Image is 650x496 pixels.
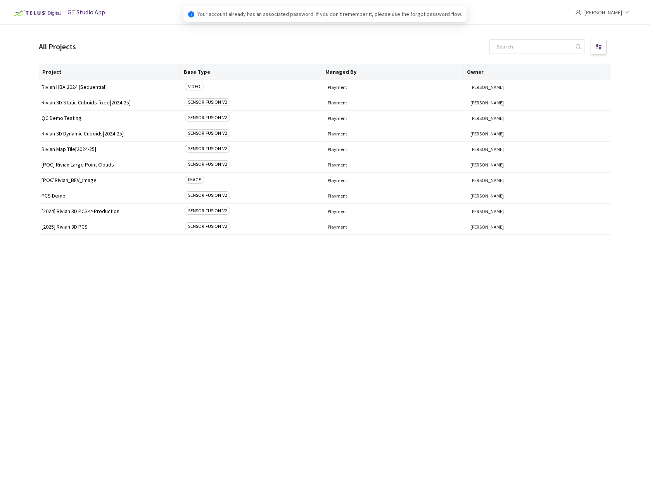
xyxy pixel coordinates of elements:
span: Playment [328,115,466,121]
span: [PERSON_NAME] [470,100,609,106]
span: [PERSON_NAME] [470,146,609,152]
span: [2025] Rivian 3D PCS [41,224,180,230]
span: QC Demo Testing [41,115,180,121]
div: All Projects [39,41,76,52]
th: Base Type [181,64,322,80]
span: Rivian 3D Static Cuboids fixed[2024-25] [41,100,180,106]
span: Playment [328,84,466,90]
span: Rivian HBA 2024 [Sequential] [41,84,180,90]
span: SENSOR FUSION V2 [185,114,230,121]
img: Telus [9,7,63,19]
th: Managed By [322,64,464,80]
th: Project [39,64,181,80]
span: [PERSON_NAME] [470,131,609,137]
span: PCS Demo [41,193,180,199]
span: [PERSON_NAME] [470,115,609,121]
th: Owner [464,64,605,80]
span: [POC] Rivian Large Point Clouds [41,162,180,168]
span: [POC]Rivian_BEV_Image [41,177,180,183]
span: Rivian 3D Dynamic Cuboids[2024-25] [41,131,180,137]
span: [PERSON_NAME] [470,224,609,230]
span: [PERSON_NAME] [470,208,609,214]
span: Playment [328,146,466,152]
span: SENSOR FUSION V2 [185,207,230,215]
span: info-circle [188,11,194,17]
span: SENSOR FUSION V2 [185,160,230,168]
span: SENSOR FUSION V2 [185,129,230,137]
span: Playment [328,131,466,137]
span: GT Studio App [67,8,105,16]
span: [PERSON_NAME] [470,162,609,168]
span: Playment [328,224,466,230]
span: IMAGE [185,176,204,184]
span: SENSOR FUSION V2 [185,222,230,230]
span: Playment [328,208,466,214]
span: Playment [328,177,466,183]
span: Playment [328,162,466,168]
span: user [575,9,581,16]
input: Search [492,40,574,54]
span: [PERSON_NAME] [470,193,609,199]
span: Playment [328,100,466,106]
span: down [625,10,629,14]
span: [PERSON_NAME] [470,177,609,183]
span: SENSOR FUSION V2 [185,98,230,106]
span: Playment [328,193,466,199]
span: SENSOR FUSION V2 [185,191,230,199]
span: Your account already has an associated password. If you don't remember it, please use the forgot ... [197,10,462,18]
span: SENSOR FUSION V2 [185,145,230,153]
span: VIDEO [185,83,204,90]
span: Rivian Map Tile[2024-25] [41,146,180,152]
span: [2024] Rivian 3D PCS<>Production [41,208,180,214]
span: [PERSON_NAME] [470,84,609,90]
